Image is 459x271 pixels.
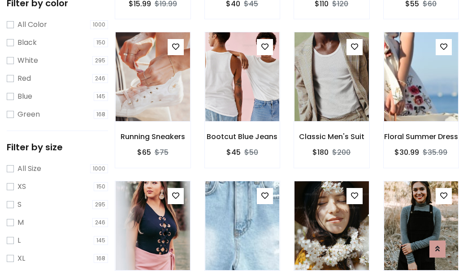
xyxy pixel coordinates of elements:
span: 168 [94,110,108,119]
span: 168 [94,254,108,263]
label: XS [17,181,26,192]
span: 295 [92,56,108,65]
h6: Floral Summer Dress [384,132,459,141]
span: 145 [94,236,108,245]
span: 150 [94,38,108,47]
span: 150 [94,182,108,191]
del: $50 [244,147,258,157]
h5: Filter by size [7,142,108,153]
h6: $65 [137,148,151,157]
label: XL [17,253,25,264]
span: 1000 [90,20,108,29]
label: All Color [17,19,47,30]
span: 246 [92,218,108,227]
label: Black [17,37,37,48]
label: All Size [17,163,41,174]
h6: $30.99 [394,148,419,157]
label: Blue [17,91,32,102]
h6: Bootcut Blue Jeans [205,132,280,141]
h6: $45 [226,148,241,157]
label: L [17,235,21,246]
span: 295 [92,200,108,209]
label: S [17,199,22,210]
label: White [17,55,38,66]
h6: $180 [312,148,329,157]
del: $75 [155,147,169,157]
label: Green [17,109,40,120]
h6: Classic Men's Suit [294,132,369,141]
del: $35.99 [423,147,447,157]
h6: Running Sneakers [115,132,191,141]
span: 145 [94,92,108,101]
span: 246 [92,74,108,83]
span: 1000 [90,164,108,173]
del: $200 [332,147,351,157]
label: M [17,217,24,228]
label: Red [17,73,31,84]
